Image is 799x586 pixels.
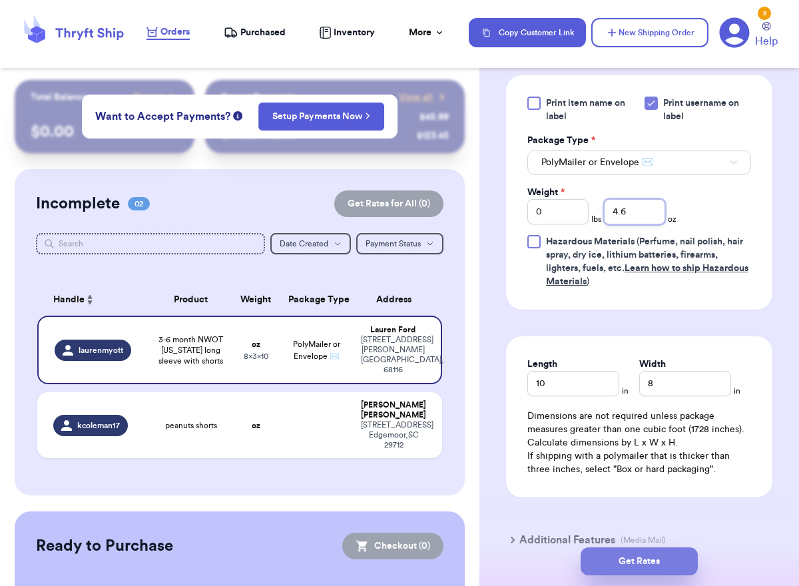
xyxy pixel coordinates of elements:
[527,410,751,476] div: Dimensions are not required unless package measures greater than one cubic foot (1728 inches). Ca...
[409,26,445,39] div: More
[272,110,370,123] a: Setup Payments Now
[160,25,190,39] span: Orders
[334,26,375,39] span: Inventory
[258,103,384,131] button: Setup Payments Now
[546,237,748,286] span: (Perfume, nail polish, hair spray, dry ice, lithium batteries, firearms, lighters, fuels, etc. )
[79,345,123,356] span: laurenmyott
[546,97,637,123] span: Print item name on label
[31,91,88,104] p: Total Balance
[541,156,653,169] span: PolyMailer or Envelope ✉️
[240,26,286,39] span: Purchased
[668,214,676,224] span: oz
[36,193,120,214] h2: Incomplete
[361,400,426,420] div: [PERSON_NAME] [PERSON_NAME]
[146,25,190,40] a: Orders
[319,26,375,39] a: Inventory
[334,190,443,217] button: Get Rates for All (0)
[663,97,751,123] span: Print username on label
[519,532,615,548] h3: Additional Features
[270,233,351,254] button: Date Created
[527,358,557,371] label: Length
[134,91,178,104] a: Payout
[527,449,751,476] p: If shipping with a polymailer that is thicker than three inches, select "Box or hard packaging".
[366,240,421,248] span: Payment Status
[527,134,595,147] label: Package Type
[232,284,280,316] th: Weight
[527,150,751,175] button: PolyMailer or Envelope ✉️
[134,91,162,104] span: Payout
[399,91,449,104] a: View all
[734,386,740,396] span: in
[591,214,601,224] span: lbs
[755,22,778,49] a: Help
[546,237,635,246] span: Hazardous Materials
[361,325,425,335] div: Lauren Ford
[36,233,266,254] input: Search
[85,292,95,308] button: Sort ascending
[639,358,666,371] label: Width
[252,340,260,348] strong: oz
[77,420,120,431] span: kcoleman17
[252,422,260,430] strong: oz
[293,340,340,360] span: PolyMailer or Envelope ✉️
[31,121,179,143] p: $ 0.00
[244,352,268,360] span: 8 x 3 x 10
[224,26,286,39] a: Purchased
[361,335,425,375] div: [STREET_ADDRESS][PERSON_NAME] [GEOGRAPHIC_DATA] , NE 68116
[719,17,750,48] a: 2
[361,420,426,450] div: [STREET_ADDRESS] Edgemoor , SC 29712
[150,284,232,316] th: Product
[280,240,328,248] span: Date Created
[342,533,443,559] button: Checkout (0)
[527,186,565,199] label: Weight
[758,7,771,20] div: 2
[36,535,173,557] h2: Ready to Purchase
[622,386,629,396] span: in
[417,129,449,143] div: $ 123.45
[356,233,443,254] button: Payment Status
[128,197,150,210] span: 02
[469,18,586,47] button: Copy Customer Link
[165,420,217,431] span: peanuts shorts
[95,109,230,125] span: Want to Accept Payments?
[755,33,778,49] span: Help
[221,91,295,104] p: Recent Payments
[353,284,442,316] th: Address
[591,18,708,47] button: New Shipping Order
[621,535,666,545] p: (Media Mail)
[280,284,354,316] th: Package Type
[53,293,85,307] span: Handle
[419,111,449,124] div: $ 45.99
[546,264,748,286] a: Learn how to ship Hazardous Materials
[399,91,433,104] span: View all
[158,334,224,366] span: 3-6 month NWOT [US_STATE] long sleeve with shorts
[581,547,698,575] button: Get Rates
